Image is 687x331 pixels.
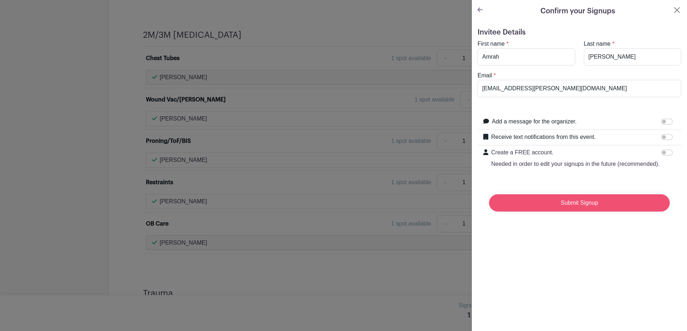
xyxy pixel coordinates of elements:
label: Last name [584,40,611,48]
p: Create a FREE account. [491,148,660,157]
input: Submit Signup [489,194,670,212]
button: Close [673,6,681,14]
h5: Invitee Details [478,28,681,37]
label: Receive text notifications from this event. [491,133,596,141]
p: Needed in order to edit your signups in the future (recommended). [491,160,660,168]
label: Email [478,71,492,80]
h5: Confirm your Signups [540,6,615,17]
label: Add a message for the organizer. [492,117,577,126]
label: First name [478,40,505,48]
